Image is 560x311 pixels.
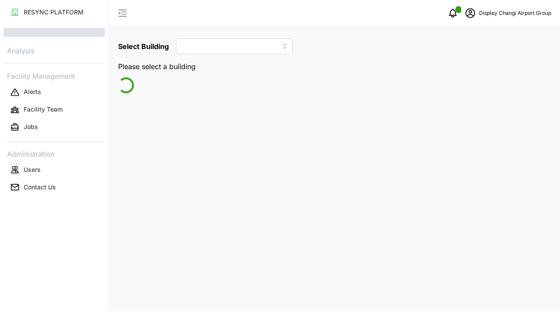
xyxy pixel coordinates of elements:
[24,183,56,192] p: Contact Us
[24,165,41,174] p: Users
[24,122,38,131] p: Jobs
[118,41,169,52] h5: Select Building
[24,8,84,17] p: RESYNC PLATFORM
[3,84,105,100] button: Alerts
[3,44,105,56] p: Analysis
[3,3,105,21] a: RESYNC PLATFORM
[3,162,105,178] button: Users
[3,102,105,118] button: Facility Team
[24,87,41,96] p: Alerts
[479,9,551,17] p: Display Changi Airport Group
[3,84,105,101] a: Alerts
[24,105,63,114] p: Facility Team
[3,119,105,136] a: Jobs
[3,101,105,119] a: Facility Team
[3,179,105,195] button: Contact Us
[3,119,105,135] button: Jobs
[462,4,479,22] button: schedule
[3,69,105,82] p: Facility Management
[444,4,462,22] button: notifications
[118,61,551,72] p: Please select a building
[3,178,105,196] a: Contact Us
[3,161,105,178] a: Users
[3,4,105,20] button: RESYNC PLATFORM
[3,147,105,160] p: Administration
